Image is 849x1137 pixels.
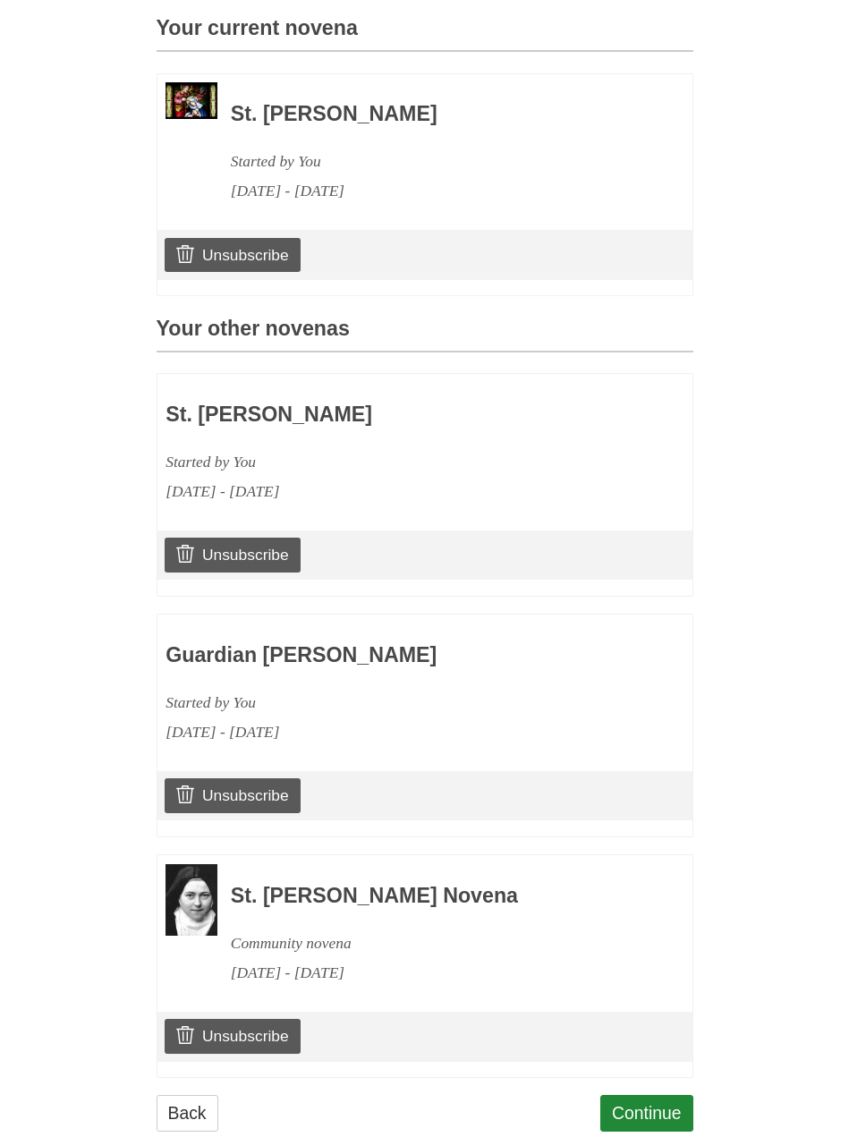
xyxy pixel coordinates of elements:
[166,477,579,506] div: [DATE] - [DATE]
[166,82,217,118] img: Novena image
[166,644,579,667] h3: Guardian [PERSON_NAME]
[165,778,300,812] a: Unsubscribe
[231,176,644,206] div: [DATE] - [DATE]
[231,929,644,958] div: Community novena
[157,318,693,352] h3: Your other novenas
[166,864,217,936] img: Novena image
[166,403,579,427] h3: St. [PERSON_NAME]
[600,1095,693,1132] a: Continue
[231,147,644,176] div: Started by You
[157,1095,218,1132] a: Back
[231,103,644,126] h3: St. [PERSON_NAME]
[166,447,579,477] div: Started by You
[231,958,644,988] div: [DATE] - [DATE]
[165,238,300,272] a: Unsubscribe
[166,717,579,747] div: [DATE] - [DATE]
[157,17,693,52] h3: Your current novena
[231,885,644,908] h3: St. [PERSON_NAME] Novena
[165,1019,300,1053] a: Unsubscribe
[165,538,300,572] a: Unsubscribe
[166,688,579,717] div: Started by You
